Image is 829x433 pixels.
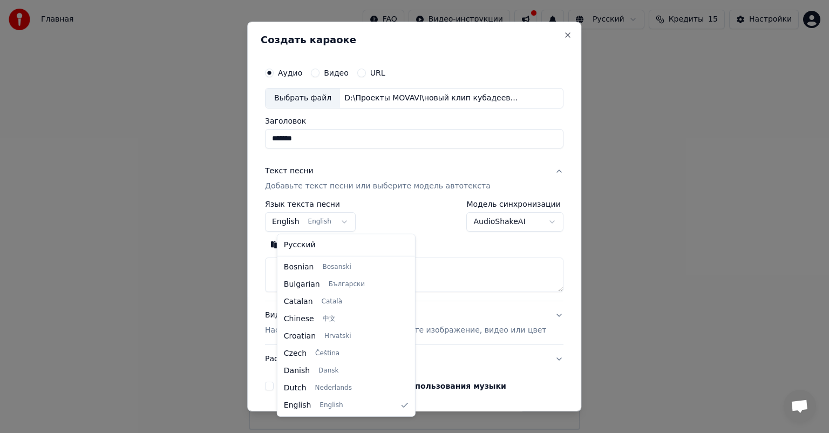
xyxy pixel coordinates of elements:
span: Chinese [284,314,314,324]
span: Danish [284,366,310,376]
span: Croatian [284,331,316,342]
span: Bosanski [322,263,351,272]
span: Български [329,280,365,289]
span: Русский [284,240,316,251]
span: Bulgarian [284,279,320,290]
span: Catalan [284,296,313,307]
span: English [320,401,343,410]
span: Bosnian [284,262,314,273]
span: Dutch [284,383,307,394]
span: English [284,400,311,411]
span: Català [322,297,342,306]
span: Čeština [315,349,339,358]
span: Dansk [318,367,338,375]
span: 中文 [323,315,336,323]
span: Nederlands [315,384,352,393]
span: Czech [284,348,307,359]
span: Hrvatski [324,332,351,341]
